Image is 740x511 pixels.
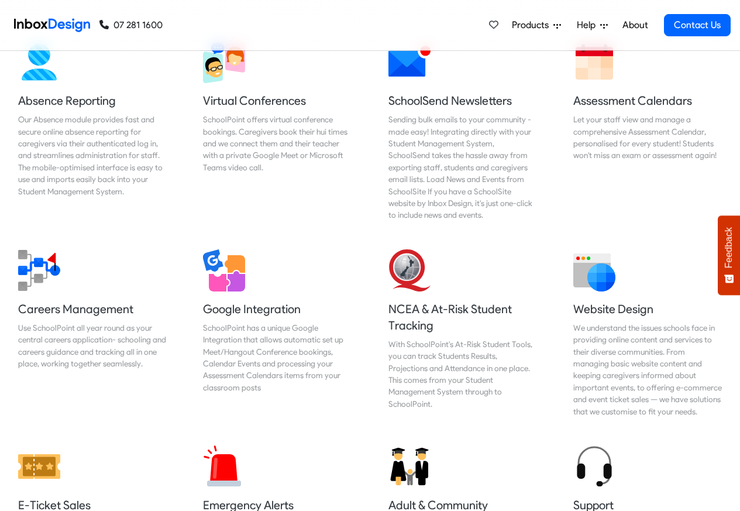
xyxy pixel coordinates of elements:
img: 2022_01_13_icon_calendar.svg [573,41,615,83]
a: Assessment Calendars Let your staff view and manage a comprehensive Assessment Calendar, personal... [564,32,731,231]
img: 2022_01_12_icon_adult_education.svg [388,445,431,488]
h5: Google Integration [203,301,352,317]
span: Help [577,18,600,32]
img: 2022_03_30_icon_virtual_conferences.svg [203,41,245,83]
div: SchoolPoint offers virtual conference bookings. Caregivers book their hui times and we connect th... [203,114,352,173]
a: NCEA & At-Risk Student Tracking With SchoolPoint's At-Risk Student Tools, you can track Students ... [379,240,546,427]
img: 2022_01_12_icon_website.svg [573,249,615,291]
img: 2022_01_12_icon_mail_notification.svg [388,41,431,83]
a: Google Integration SchoolPoint has a unique Google Integration that allows automatic set up Meet/... [194,240,361,427]
div: With SchoolPoint's At-Risk Student Tools, you can track Students Results, Projections and Attenda... [388,338,537,410]
h5: Assessment Calendars [573,92,722,109]
img: 2022_01_12_icon_siren.svg [203,445,245,488]
span: Feedback [724,227,734,268]
a: Contact Us [664,14,731,36]
img: 2022_01_13_icon_google_integration.svg [203,249,245,291]
div: Our Absence module provides fast and secure online absence reporting for caregivers via their aut... [18,114,167,197]
img: 2022_01_12_icon_ticket.svg [18,445,60,488]
img: 2022_01_13_icon_career_management.svg [18,249,60,291]
h5: Website Design [573,301,722,317]
a: 07 281 1600 [99,18,163,32]
a: Careers Management Use SchoolPoint all year round as your central careers application- schooling ... [9,240,176,427]
a: Help [572,13,612,37]
span: Products [512,18,553,32]
a: Website Design We understand the issues schools face in providing online content and services to ... [564,240,731,427]
a: Absence Reporting Our Absence module provides fast and secure online absence reporting for caregi... [9,32,176,231]
a: Virtual Conferences SchoolPoint offers virtual conference bookings. Caregivers book their hui tim... [194,32,361,231]
h5: Careers Management [18,301,167,317]
div: Sending bulk emails to your community - made easy! Integrating directly with your Student Managem... [388,114,537,221]
button: Feedback - Show survey [718,215,740,295]
div: SchoolPoint has a unique Google Integration that allows automatic set up Meet/Hangout Conference ... [203,322,352,393]
h5: NCEA & At-Risk Student Tracking [388,301,537,334]
img: 2022_01_13_icon_nzqa.svg [388,249,431,291]
h5: Virtual Conferences [203,92,352,109]
a: SchoolSend Newsletters Sending bulk emails to your community - made easy! Integrating directly wi... [379,32,546,231]
img: 2022_01_13_icon_absence.svg [18,41,60,83]
div: We understand the issues schools face in providing online content and services to their diverse c... [573,322,722,417]
div: Use SchoolPoint all year round as your central careers application- schooling and careers guidanc... [18,322,167,370]
a: Products [507,13,566,37]
h5: Absence Reporting [18,92,167,109]
h5: SchoolSend Newsletters [388,92,537,109]
img: 2022_01_12_icon_headset.svg [573,445,615,488]
div: Let your staff view and manage a comprehensive Assessment Calendar, personalised for every studen... [573,114,722,162]
a: About [619,13,651,37]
